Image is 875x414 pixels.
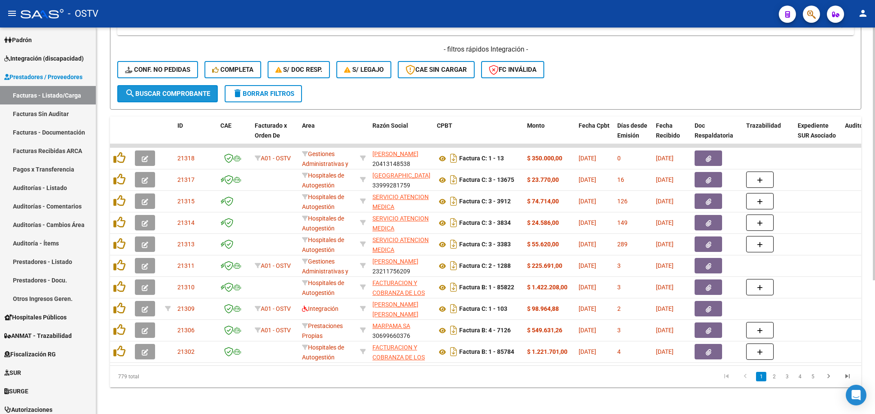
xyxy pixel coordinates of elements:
[579,348,596,355] span: [DATE]
[177,219,195,226] span: 21314
[614,117,652,154] datatable-header-cell: Días desde Emisión
[459,263,511,270] strong: Factura C: 2 - 1288
[372,236,429,273] span: SERVICIO ATENCION MEDICA COMUNIDAD ROLDAN
[846,385,866,405] div: Open Intercom Messenger
[110,366,259,387] div: 779 total
[177,176,195,183] span: 21317
[372,279,425,316] span: FACTURACION Y COBRANZA DE LOS EFECTORES PUBLICOS S.E.
[125,90,210,98] span: Buscar Comprobante
[4,331,72,340] span: ANMAT - Trazabilidad
[695,122,733,139] span: Doc Respaldatoria
[617,262,621,269] span: 3
[372,258,418,265] span: [PERSON_NAME]
[656,122,680,139] span: Fecha Recibido
[125,66,190,74] span: Conf. no pedidas
[579,155,596,162] span: [DATE]
[527,327,562,334] strong: $ 549.631,26
[372,257,430,275] div: 23211756209
[448,323,459,337] i: Descargar documento
[372,322,410,329] span: MARPAMA SA
[302,322,343,339] span: Prestaciones Propias
[691,117,743,154] datatable-header-cell: Doc Respaldatoria
[275,66,323,74] span: S/ Doc Resp.
[177,198,195,205] span: 21315
[656,284,674,291] span: [DATE]
[372,171,430,189] div: 33999281759
[448,259,459,273] i: Descargar documento
[448,345,459,359] i: Descargar documento
[527,155,562,162] strong: $ 350.000,00
[617,155,621,162] span: 0
[575,117,614,154] datatable-header-cell: Fecha Cpbt
[261,305,291,312] span: A01 - OSTV
[372,172,430,179] span: [GEOGRAPHIC_DATA]
[4,386,28,396] span: SURGE
[656,219,674,226] span: [DATE]
[737,372,753,381] a: go to previous page
[302,236,344,253] span: Hospitales de Autogestión
[302,305,338,312] span: Integración
[579,122,610,129] span: Fecha Cpbt
[858,8,868,18] mat-icon: person
[433,117,524,154] datatable-header-cell: CPBT
[372,343,430,361] div: 30715497456
[261,155,291,162] span: A01 - OSTV
[656,305,674,312] span: [DATE]
[459,155,504,162] strong: Factura C: 1 - 13
[845,122,870,129] span: Auditoria
[448,194,459,208] i: Descargar documento
[372,193,429,230] span: SERVICIO ATENCION MEDICA COMUNIDAD ROLDAN
[579,327,596,334] span: [DATE]
[755,369,768,384] li: page 1
[527,241,559,248] strong: $ 55.620,00
[617,219,628,226] span: 149
[448,216,459,230] i: Descargar documento
[299,117,357,154] datatable-header-cell: Area
[372,149,430,167] div: 20413148538
[579,198,596,205] span: [DATE]
[746,122,781,129] span: Trazabilidad
[579,176,596,183] span: [DATE]
[617,327,621,334] span: 3
[794,117,841,154] datatable-header-cell: Expediente SUR Asociado
[302,172,344,189] span: Hospitales de Autogestión
[204,61,261,78] button: Completa
[372,235,430,253] div: 33684659249
[481,61,544,78] button: FC Inválida
[459,306,507,313] strong: Factura C: 1 - 103
[579,262,596,269] span: [DATE]
[617,198,628,205] span: 126
[4,313,67,322] span: Hospitales Públicos
[177,241,195,248] span: 21313
[459,241,511,248] strong: Factura C: 3 - 3383
[527,348,567,355] strong: $ 1.221.701,00
[448,302,459,316] i: Descargar documento
[177,284,195,291] span: 21310
[7,8,17,18] mat-icon: menu
[527,262,562,269] strong: $ 225.691,00
[398,61,475,78] button: CAE SIN CARGAR
[372,301,418,318] span: [PERSON_NAME] [PERSON_NAME]
[302,122,315,129] span: Area
[4,35,32,45] span: Padrón
[617,348,621,355] span: 4
[489,66,537,74] span: FC Inválida
[780,369,793,384] li: page 3
[768,369,780,384] li: page 2
[527,198,559,205] strong: $ 74.714,00
[617,176,624,183] span: 16
[302,258,348,285] span: Gestiones Administrativas y Otros
[448,173,459,187] i: Descargar documento
[527,305,559,312] strong: $ 98.964,88
[251,117,299,154] datatable-header-cell: Facturado x Orden De
[117,61,198,78] button: Conf. no pedidas
[656,155,674,162] span: [DATE]
[459,349,514,356] strong: Factura B: 1 - 85784
[524,117,575,154] datatable-header-cell: Monto
[793,369,806,384] li: page 4
[302,279,344,296] span: Hospitales de Autogestión
[372,122,408,129] span: Razón Social
[527,122,545,129] span: Monto
[177,262,195,269] span: 21311
[255,122,287,139] span: Facturado x Orden De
